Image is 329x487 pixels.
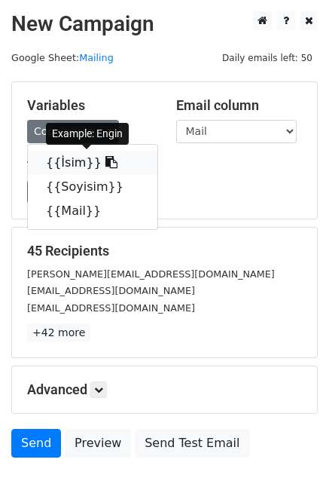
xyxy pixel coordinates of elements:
[27,120,119,143] a: Copy/paste...
[27,381,302,398] h5: Advanced
[176,97,303,114] h5: Email column
[27,243,302,259] h5: 45 Recipients
[65,429,131,458] a: Preview
[28,199,157,223] a: {{Mail}}
[27,323,90,342] a: +42 more
[11,11,318,37] h2: New Campaign
[135,429,249,458] a: Send Test Email
[254,415,329,487] iframe: Chat Widget
[28,151,157,175] a: {{İsim}}
[11,52,114,63] small: Google Sheet:
[28,175,157,199] a: {{Soyisim}}
[79,52,114,63] a: Mailing
[217,52,318,63] a: Daily emails left: 50
[27,302,195,314] small: [EMAIL_ADDRESS][DOMAIN_NAME]
[27,97,154,114] h5: Variables
[11,429,61,458] a: Send
[27,285,195,296] small: [EMAIL_ADDRESS][DOMAIN_NAME]
[46,123,129,145] div: Example: Engin
[217,50,318,66] span: Daily emails left: 50
[27,268,275,280] small: [PERSON_NAME][EMAIL_ADDRESS][DOMAIN_NAME]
